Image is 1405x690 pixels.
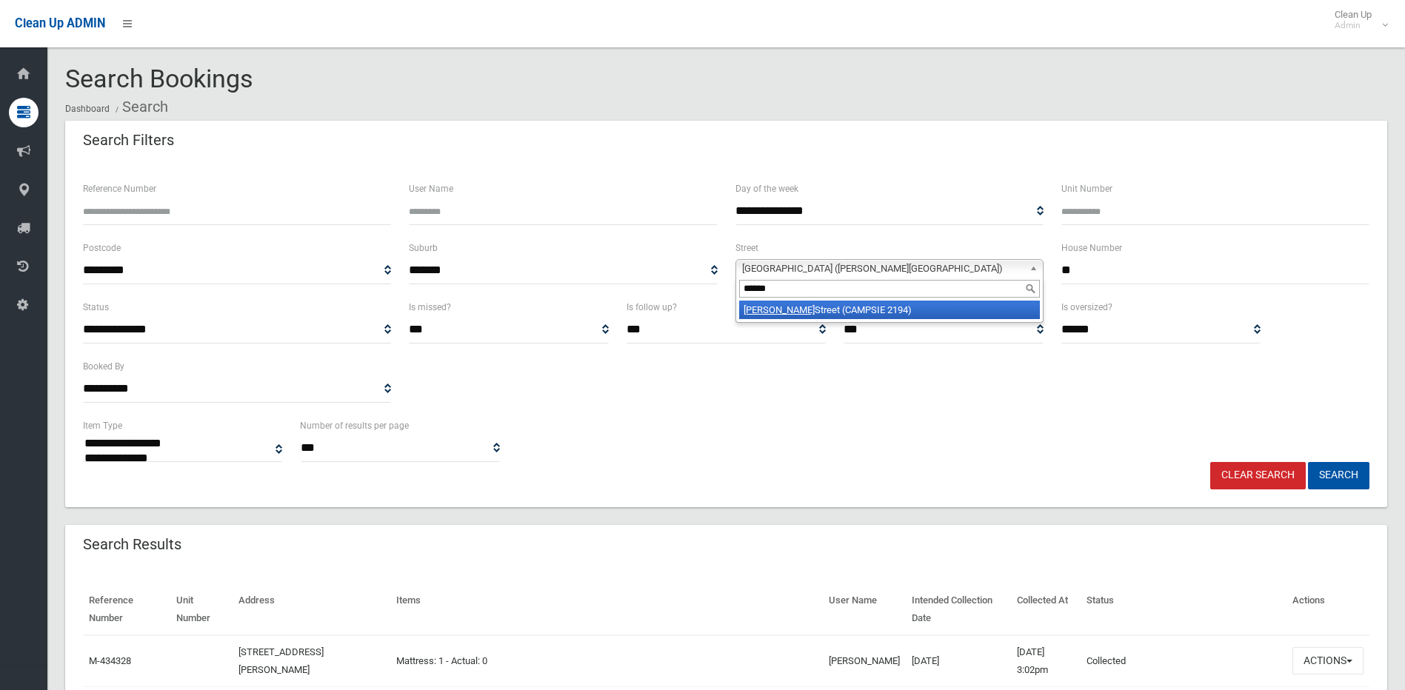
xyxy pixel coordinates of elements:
label: Is follow up? [627,299,677,315]
label: Booked By [83,358,124,375]
label: Suburb [409,240,438,256]
li: Search [112,93,168,121]
td: [DATE] 3:02pm [1011,635,1081,687]
span: Search Bookings [65,64,253,93]
a: Dashboard [65,104,110,114]
td: Collected [1081,635,1286,687]
label: Is oversized? [1061,299,1112,315]
label: Unit Number [1061,181,1112,197]
a: [STREET_ADDRESS][PERSON_NAME] [238,646,324,675]
label: Reference Number [83,181,156,197]
a: Clear Search [1210,462,1306,489]
label: User Name [409,181,453,197]
th: Intended Collection Date [906,584,1011,635]
button: Actions [1292,647,1364,674]
td: [PERSON_NAME] [823,635,906,687]
th: Unit Number [170,584,233,635]
th: Actions [1286,584,1369,635]
td: [DATE] [906,635,1011,687]
header: Search Filters [65,126,192,155]
label: Street [735,240,758,256]
label: Postcode [83,240,121,256]
span: Clean Up ADMIN [15,16,105,30]
span: [GEOGRAPHIC_DATA] ([PERSON_NAME][GEOGRAPHIC_DATA]) [742,260,1024,278]
label: House Number [1061,240,1122,256]
th: User Name [823,584,906,635]
label: Is missed? [409,299,451,315]
button: Search [1308,462,1369,489]
a: M-434328 [89,655,131,666]
label: Item Type [83,418,122,434]
label: Number of results per page [300,418,409,434]
th: Reference Number [83,584,170,635]
span: Clean Up [1327,9,1386,31]
em: [PERSON_NAME] [744,304,815,315]
label: Day of the week [735,181,798,197]
small: Admin [1335,20,1372,31]
th: Status [1081,584,1286,635]
th: Collected At [1011,584,1081,635]
td: Mattress: 1 - Actual: 0 [390,635,823,687]
li: Street (CAMPSIE 2194) [739,301,1040,319]
th: Items [390,584,823,635]
header: Search Results [65,530,199,559]
label: Status [83,299,109,315]
th: Address [233,584,390,635]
